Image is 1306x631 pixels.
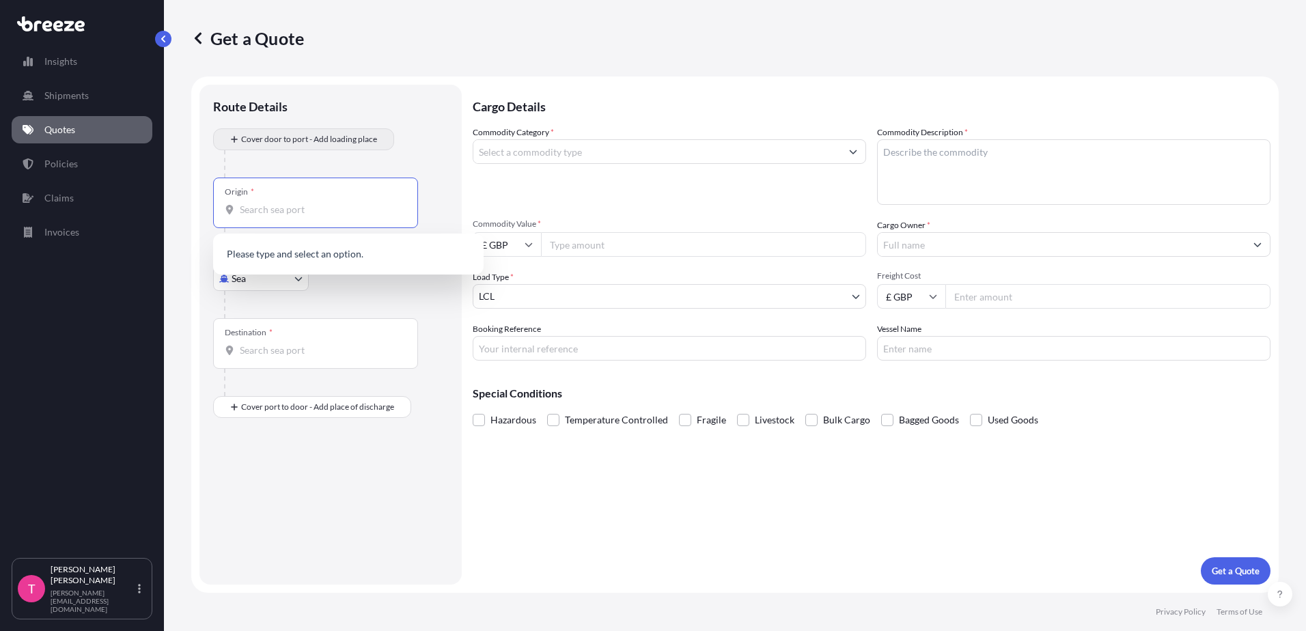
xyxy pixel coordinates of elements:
p: Policies [44,157,78,171]
span: LCL [479,290,495,303]
input: Full name [878,232,1245,257]
span: Bulk Cargo [823,410,870,430]
input: Destination [240,343,401,357]
label: Commodity Category [473,126,554,139]
label: Cargo Owner [877,219,930,232]
input: Your internal reference [473,336,866,361]
span: T [28,582,36,595]
button: Show suggestions [1245,232,1270,257]
span: Commodity Value [473,219,866,229]
p: Shipments [44,89,89,102]
p: Get a Quote [1212,564,1260,578]
p: Insights [44,55,77,68]
span: Cover port to door - Add place of discharge [241,400,394,414]
span: Temperature Controlled [565,410,668,430]
span: Load Type [473,270,514,284]
p: Get a Quote [191,27,304,49]
label: Vessel Name [877,322,921,336]
span: Used Goods [988,410,1038,430]
div: Origin [225,186,254,197]
p: [PERSON_NAME][EMAIL_ADDRESS][DOMAIN_NAME] [51,589,135,613]
input: Origin [240,203,401,216]
label: Commodity Description [877,126,968,139]
span: Sea [232,272,246,285]
p: Privacy Policy [1156,606,1206,617]
span: Fragile [697,410,726,430]
div: Destination [225,327,273,338]
p: Quotes [44,123,75,137]
p: Claims [44,191,74,205]
p: Route Details [213,98,288,115]
label: Booking Reference [473,322,541,336]
div: Show suggestions [213,234,484,275]
span: Freight Cost [877,270,1270,281]
p: Cargo Details [473,85,1270,126]
button: Show suggestions [841,139,865,164]
input: Select a commodity type [473,139,841,164]
input: Enter amount [945,284,1270,309]
p: Terms of Use [1217,606,1262,617]
span: Livestock [755,410,794,430]
p: Please type and select an option. [219,239,478,269]
input: Type amount [541,232,866,257]
p: Special Conditions [473,388,1270,399]
span: Bagged Goods [899,410,959,430]
span: Cover door to port - Add loading place [241,132,377,146]
span: Hazardous [490,410,536,430]
button: Select transport [213,266,309,291]
p: [PERSON_NAME] [PERSON_NAME] [51,564,135,586]
input: Enter name [877,336,1270,361]
p: Invoices [44,225,79,239]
